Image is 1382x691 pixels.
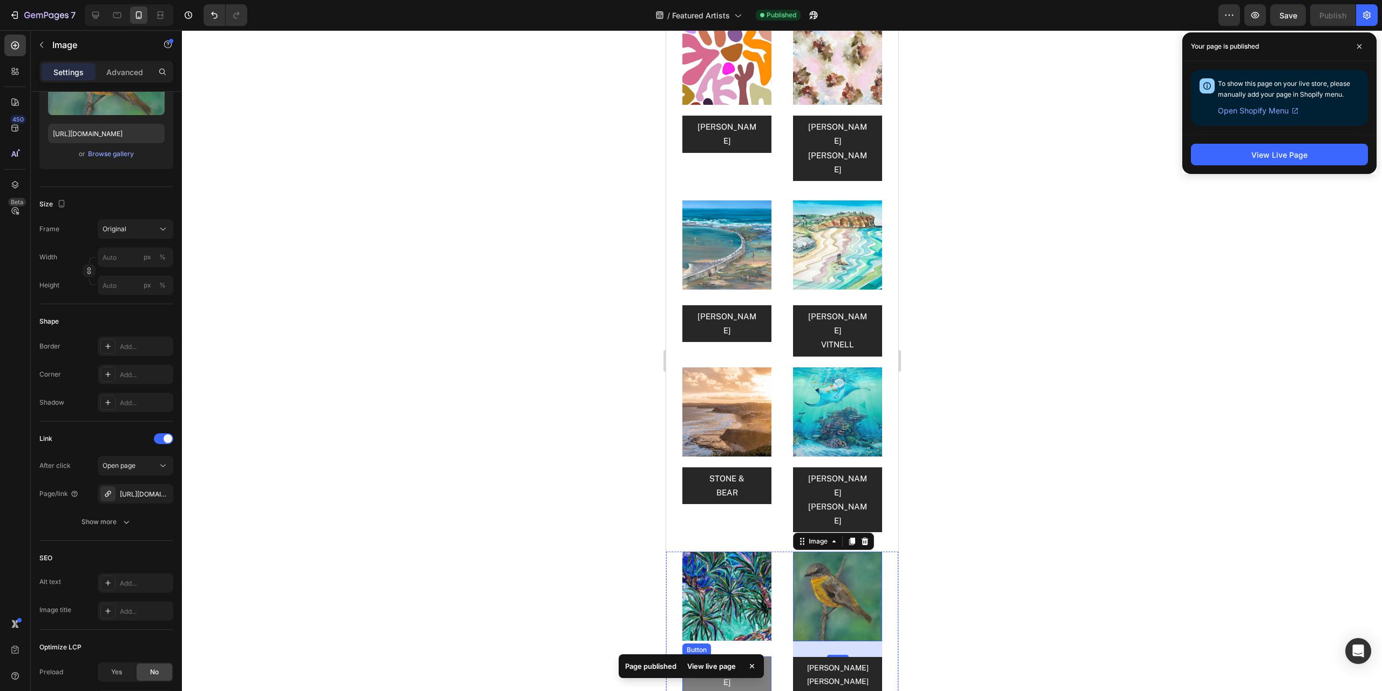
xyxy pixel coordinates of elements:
[150,667,159,677] span: No
[1191,41,1259,52] p: Your page is published
[120,398,171,408] div: Add...
[53,66,84,78] p: Settings
[666,30,898,691] iframe: Design area
[31,281,90,305] span: [PERSON_NAME]
[120,579,171,588] div: Add...
[87,149,134,159] button: Browse gallery
[82,516,132,527] div: Show more
[39,577,61,587] div: Alt text
[127,627,216,662] a: [PERSON_NAME][PERSON_NAME]
[16,521,105,611] img: gempages_553887808230523797-96c3d705-ea2b-4e4f-87b3-49451acd390b.jpg
[43,444,78,453] span: STONE &
[48,124,165,143] input: https://example.com/image.jpg
[39,512,173,532] button: Show more
[127,337,216,426] img: gempages_553887808230523797-cbf972a7-db68-4968-8f4d-831367a63799.jpg
[120,607,171,616] div: Add...
[39,341,60,351] div: Border
[39,667,63,677] div: Preload
[39,197,68,212] div: Size
[142,120,201,144] span: [PERSON_NAME]
[111,667,122,677] span: Yes
[156,279,169,292] button: px
[127,521,216,611] img: gempages_553887808230523797-f67368fe-8a49-4411-8381-396eed96b1eb.jpg
[625,661,676,672] p: Page published
[98,219,173,239] button: Original
[1251,149,1308,160] div: View Live Page
[1279,11,1297,20] span: Save
[39,461,71,471] div: After click
[142,472,201,495] span: [PERSON_NAME]
[39,642,82,652] div: Optimize LCP
[98,247,173,267] input: px%
[141,279,154,292] button: %
[16,85,105,122] a: [PERSON_NAME]
[39,317,59,326] div: Shape
[667,10,670,21] span: /
[18,615,43,625] div: Button
[1270,4,1306,26] button: Save
[681,659,742,674] div: View live page
[141,631,202,658] p: [PERSON_NAME] [PERSON_NAME]
[79,147,85,160] span: or
[71,9,76,22] p: 7
[155,310,188,319] span: VITNELL
[31,92,90,115] span: [PERSON_NAME]
[8,198,26,206] div: Beta
[98,276,173,295] input: px%
[16,626,105,663] a: [PERSON_NAME]
[120,489,171,499] div: [URL][DOMAIN_NAME][PERSON_NAME]
[120,342,171,352] div: Add...
[127,170,216,259] img: gempages_553887808230523797-9e4fe5eb-bf28-4d43-bcf7-8062cefa1039.jpg
[1218,79,1350,98] span: To show this page on your live store, please manually add your page in Shopify menu.
[142,444,201,467] span: [PERSON_NAME]
[156,251,169,264] button: px
[103,461,136,469] span: Open page
[88,149,134,159] div: Browse gallery
[144,280,151,290] div: px
[39,553,52,563] div: SEO
[142,281,201,305] span: [PERSON_NAME]
[39,252,57,262] label: Width
[1319,10,1346,21] div: Publish
[39,398,64,407] div: Shadow
[204,4,247,26] div: Undo/Redo
[103,224,126,234] span: Original
[1218,104,1289,117] span: Open Shopify Menu
[1310,4,1356,26] button: Publish
[127,437,216,502] a: [PERSON_NAME][PERSON_NAME]
[31,633,90,656] span: [PERSON_NAME]
[672,10,730,21] span: Featured Artists
[144,252,151,262] div: px
[39,605,71,615] div: Image title
[141,251,154,264] button: %
[142,92,201,115] span: [PERSON_NAME]
[140,506,164,516] div: Image
[120,370,171,380] div: Add...
[16,170,105,259] img: gempages_553887808230523797-5029b040-df20-4487-b920-917f60cd9b08.jpg
[52,38,144,51] p: Image
[10,115,26,124] div: 450
[159,280,166,290] div: %
[1191,144,1368,165] button: View Live Page
[16,275,105,312] a: [PERSON_NAME]
[16,437,105,474] a: STONE &BEAR
[16,337,105,426] img: gempages_553887808230523797-95cbc6c7-c335-4651-a1f2-87a405889964.jpg
[4,4,80,26] button: 7
[39,280,59,290] label: Height
[39,224,59,234] label: Frame
[1345,638,1371,664] div: Open Intercom Messenger
[98,456,173,475] button: Open page
[50,458,72,467] span: BEAR
[127,85,216,151] a: [PERSON_NAME][PERSON_NAME]
[39,489,79,499] div: Page/link
[159,252,166,262] div: %
[127,275,216,326] a: [PERSON_NAME]VITNELL
[39,370,61,379] div: Corner
[767,10,796,20] span: Published
[106,66,143,78] p: Advanced
[39,434,52,444] div: Link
